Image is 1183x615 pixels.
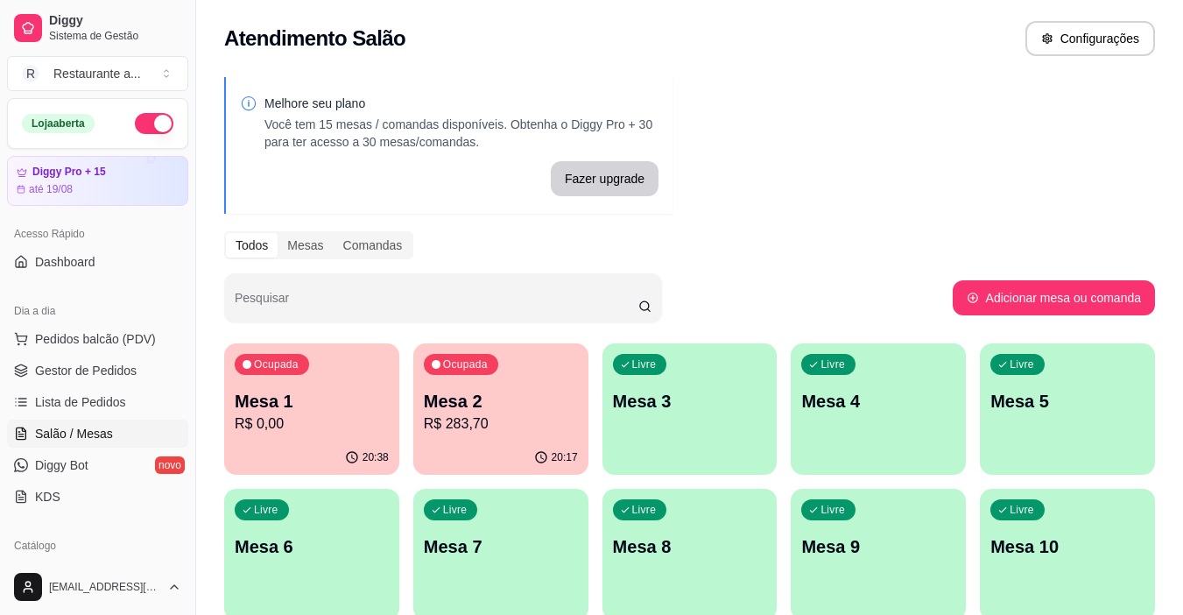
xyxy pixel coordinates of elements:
span: Gestor de Pedidos [35,362,137,379]
span: Diggy Bot [35,456,88,474]
span: Dashboard [35,253,95,271]
p: Livre [254,503,278,517]
a: Dashboard [7,248,188,276]
div: Comandas [334,233,412,258]
a: Salão / Mesas [7,420,188,448]
div: Catálogo [7,532,188,560]
a: DiggySistema de Gestão [7,7,188,49]
p: Mesa 5 [990,389,1144,414]
span: Lista de Pedidos [35,393,126,411]
div: Todos [226,233,278,258]
a: Diggy Botnovo [7,451,188,479]
span: Diggy [49,13,181,29]
div: Dia a dia [7,297,188,325]
button: Select a team [7,56,188,91]
span: KDS [35,488,60,505]
p: R$ 283,70 [424,414,578,435]
p: Ocupada [254,357,299,371]
article: até 19/08 [29,182,73,196]
article: Diggy Pro + 15 [32,166,106,179]
a: KDS [7,483,188,511]
button: Alterar Status [135,113,173,134]
p: Você tem 15 mesas / comandas disponíveis. Obtenha o Diggy Pro + 30 para ter acesso a 30 mesas/com... [264,116,658,151]
p: Livre [1010,503,1034,517]
button: LivreMesa 3 [602,343,778,475]
button: OcupadaMesa 1R$ 0,0020:38 [224,343,399,475]
p: Mesa 3 [613,389,767,414]
button: OcupadaMesa 2R$ 283,7020:17 [413,343,588,475]
div: Restaurante a ... [53,65,141,82]
p: Mesa 7 [424,534,578,559]
p: Livre [820,357,845,371]
p: Mesa 9 [801,534,955,559]
p: Mesa 1 [235,389,389,414]
p: Melhore seu plano [264,95,658,112]
a: Gestor de Pedidos [7,357,188,385]
p: Mesa 2 [424,389,578,414]
p: Mesa 4 [801,389,955,414]
a: Diggy Pro + 15até 19/08 [7,156,188,206]
p: Mesa 6 [235,534,389,559]
button: Configurações [1025,21,1155,56]
span: Sistema de Gestão [49,29,181,43]
span: Pedidos balcão (PDV) [35,330,156,348]
p: Livre [632,503,657,517]
span: Salão / Mesas [35,425,113,442]
p: Livre [443,503,468,517]
p: 20:38 [363,450,389,464]
button: Adicionar mesa ou comanda [953,280,1155,315]
p: Mesa 8 [613,534,767,559]
p: Livre [820,503,845,517]
a: Lista de Pedidos [7,388,188,416]
p: Livre [632,357,657,371]
p: Mesa 10 [990,534,1144,559]
p: Livre [1010,357,1034,371]
div: Acesso Rápido [7,220,188,248]
p: R$ 0,00 [235,414,389,435]
p: 20:17 [552,450,578,464]
div: Mesas [278,233,333,258]
button: LivreMesa 5 [980,343,1155,475]
button: Pedidos balcão (PDV) [7,325,188,353]
button: LivreMesa 4 [791,343,966,475]
span: R [22,65,39,82]
button: [EMAIL_ADDRESS][DOMAIN_NAME] [7,566,188,608]
div: Loja aberta [22,114,95,133]
input: Pesquisar [235,296,638,314]
button: Fazer upgrade [551,161,658,196]
p: Ocupada [443,357,488,371]
span: [EMAIL_ADDRESS][DOMAIN_NAME] [49,580,160,594]
h2: Atendimento Salão [224,25,405,53]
